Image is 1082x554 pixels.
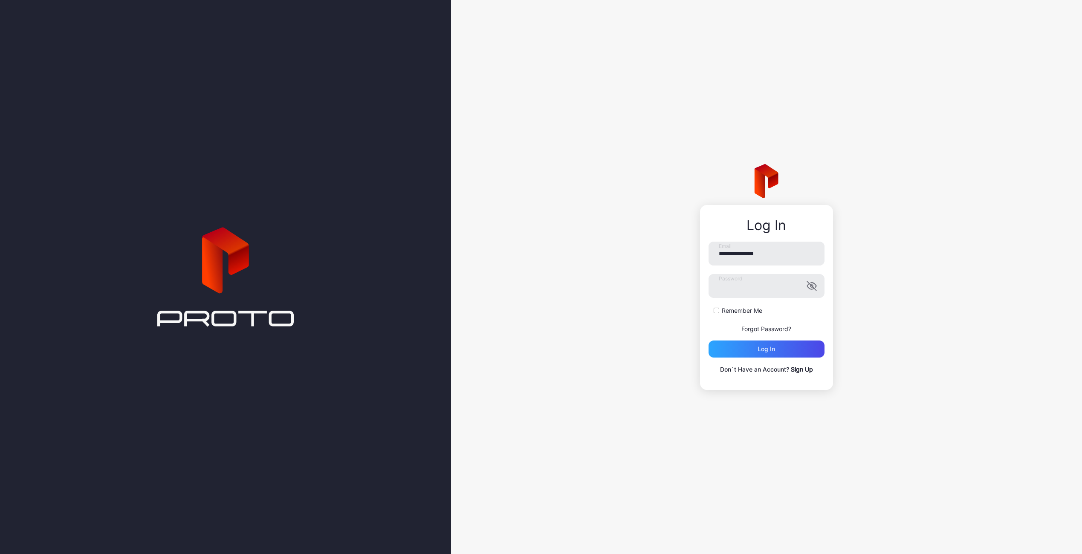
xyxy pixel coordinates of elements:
div: Log In [709,218,825,233]
a: Sign Up [791,366,813,373]
button: Password [807,281,817,291]
button: Log in [709,340,825,358]
input: Password [709,274,825,298]
label: Remember Me [722,306,762,315]
input: Email [709,242,825,265]
div: Log in [758,346,775,352]
p: Don`t Have an Account? [709,364,825,375]
a: Forgot Password? [741,325,791,332]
